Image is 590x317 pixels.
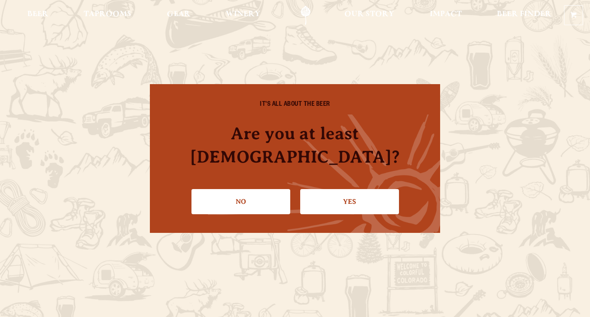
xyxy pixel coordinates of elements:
[167,11,191,18] span: Gear
[491,6,557,25] a: Beer Finder
[339,6,400,25] a: Our Story
[300,189,399,214] a: Confirm I'm 21 or older
[424,6,467,25] a: Impact
[220,6,266,25] a: Winery
[167,122,423,168] h4: Are you at least [DEMOGRAPHIC_DATA]?
[430,11,462,18] span: Impact
[161,6,196,25] a: Gear
[191,189,290,214] a: No
[78,6,137,25] a: Taprooms
[22,6,54,25] a: Beer
[27,11,49,18] span: Beer
[84,11,131,18] span: Taprooms
[167,101,423,109] h6: IT'S ALL ABOUT THE BEER
[344,11,394,18] span: Our Story
[497,11,551,18] span: Beer Finder
[226,11,260,18] span: Winery
[289,6,322,25] a: Odell Home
